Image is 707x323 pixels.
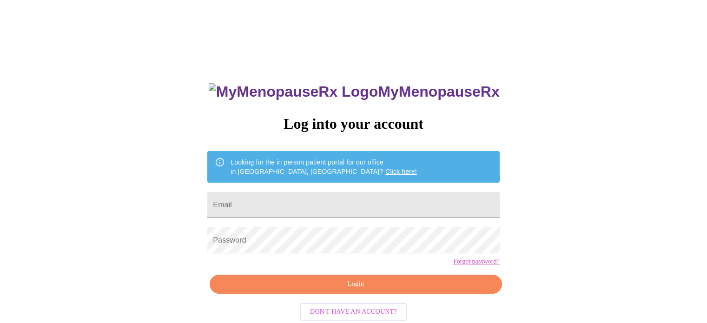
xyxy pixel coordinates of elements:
h3: Log into your account [207,115,499,132]
a: Click here! [385,168,417,175]
div: Looking for the in person patient portal for our office in [GEOGRAPHIC_DATA], [GEOGRAPHIC_DATA]? [231,154,417,180]
button: Login [210,275,502,294]
span: Don't have an account? [310,306,397,318]
span: Login [220,278,491,290]
img: MyMenopauseRx Logo [209,83,378,100]
a: Forgot password? [453,258,500,265]
a: Don't have an account? [297,307,410,315]
h3: MyMenopauseRx [209,83,500,100]
button: Don't have an account? [300,303,407,321]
